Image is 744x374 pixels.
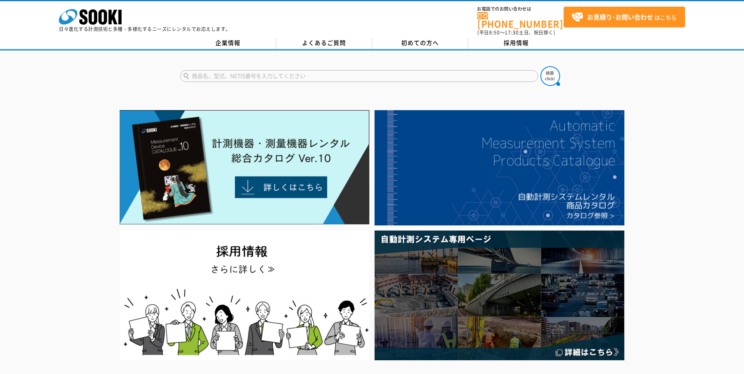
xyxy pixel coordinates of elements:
a: よくあるご質問 [276,37,372,49]
span: 初めての方へ [401,38,439,47]
a: 企業情報 [180,37,276,49]
a: 採用情報 [468,37,564,49]
a: 初めての方へ [372,37,468,49]
span: お電話でのお問い合わせは [477,7,564,11]
span: 8:50 [489,29,500,36]
strong: お見積り･お問い合わせ [587,12,653,22]
img: 自動計測システムカタログ [375,110,624,225]
input: 商品名、型式、NETIS番号を入力してください [180,70,538,82]
img: SOOKI recruit [120,231,369,360]
p: 日々進化する計測技術と多種・多様化するニーズにレンタルでお応えします。 [59,27,231,31]
span: (平日 ～ 土日、祝日除く) [477,29,555,36]
img: 自動計測システム専用ページ [375,231,624,360]
img: Catalog Ver10 [120,110,369,225]
img: btn_search.png [540,66,560,86]
a: お見積り･お問い合わせはこちら [564,7,685,27]
a: [PHONE_NUMBER] [477,12,564,28]
span: はこちら [571,11,677,23]
span: 17:30 [505,29,519,36]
